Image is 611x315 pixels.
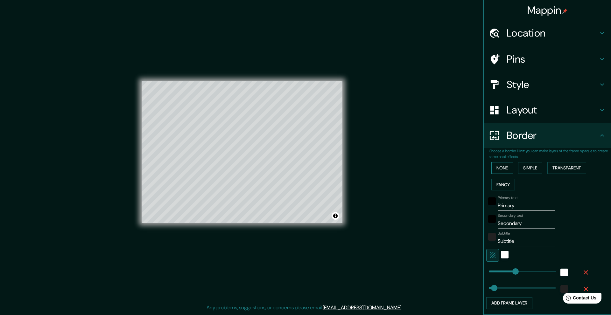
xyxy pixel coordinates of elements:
button: white [560,269,568,276]
div: Location [484,20,611,46]
button: black [488,197,496,205]
button: Fancy [491,179,515,191]
div: Style [484,72,611,97]
button: Simple [518,162,542,174]
h4: Style [507,78,598,91]
div: . [403,304,404,312]
b: Hint [517,148,524,154]
button: Add frame layer [486,297,532,309]
h4: Pins [507,53,598,65]
button: None [491,162,513,174]
button: white [501,251,509,258]
div: . [402,304,403,312]
button: color-222222 [560,285,568,293]
button: black [488,215,496,223]
div: Layout [484,97,611,123]
h4: Border [507,129,598,142]
label: Subtitle [498,231,510,236]
button: Toggle attribution [332,212,339,220]
p: Choose a border. : you can make layers of the frame opaque to create some cool effects. [489,148,611,160]
p: Any problems, suggestions, or concerns please email . [207,304,402,312]
h4: Location [507,27,598,39]
label: Primary text [498,195,517,201]
h4: Layout [507,104,598,116]
img: pin-icon.png [562,9,567,14]
button: Transparent [547,162,586,174]
label: Secondary text [498,213,523,218]
div: Border [484,123,611,148]
div: Pins [484,46,611,72]
a: [EMAIL_ADDRESS][DOMAIN_NAME] [323,304,401,311]
iframe: Help widget launcher [554,290,604,308]
button: color-222222 [488,233,496,241]
h4: Mappin [527,4,568,17]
